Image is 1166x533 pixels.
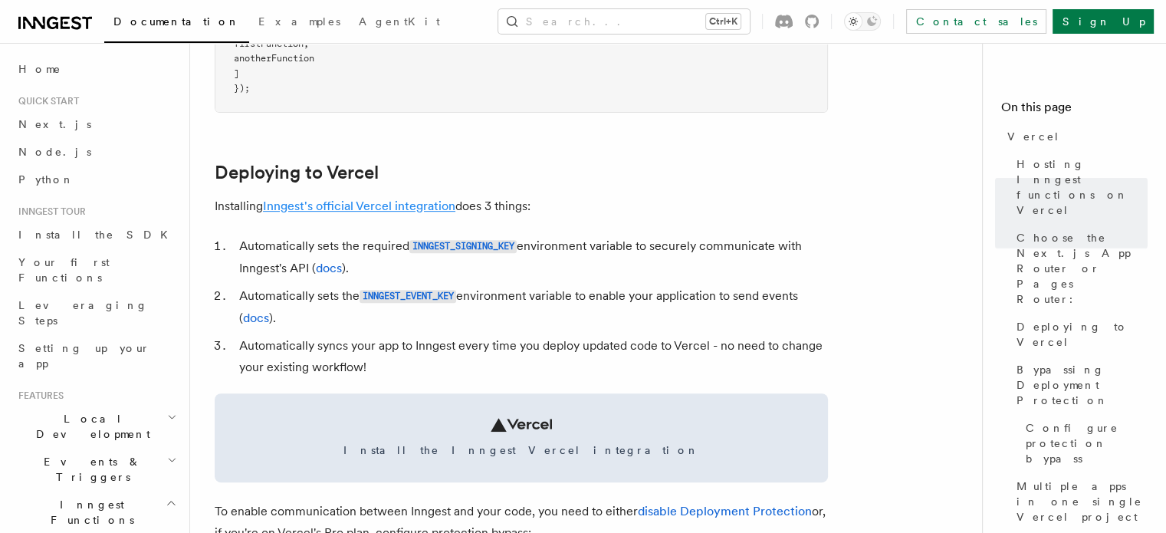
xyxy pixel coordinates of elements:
span: Node.js [18,146,91,158]
p: Installing does 3 things: [215,196,828,217]
span: Your first Functions [18,256,110,284]
code: INNGEST_EVENT_KEY [360,290,456,303]
a: Bypassing Deployment Protection [1010,356,1148,414]
li: Automatically sets the required environment variable to securely communicate with Inngest's API ( ). [235,235,828,279]
span: Inngest tour [12,206,86,218]
span: ] [234,68,239,79]
span: Vercel [1007,129,1060,144]
kbd: Ctrl+K [706,14,741,29]
li: Automatically syncs your app to Inngest every time you deploy updated code to Vercel - no need to... [235,335,828,378]
button: Events & Triggers [12,448,180,491]
span: Deploying to Vercel [1017,319,1148,350]
a: INNGEST_EVENT_KEY [360,288,456,303]
span: Inngest Functions [12,497,166,528]
button: Toggle dark mode [844,12,881,31]
span: firstFunction [234,38,304,49]
span: , [304,38,309,49]
button: Search...Ctrl+K [498,9,750,34]
span: Events & Triggers [12,454,167,485]
h4: On this page [1001,98,1148,123]
button: Local Development [12,405,180,448]
a: Deploying to Vercel [215,162,379,183]
a: Home [12,55,180,83]
a: Next.js [12,110,180,138]
span: Install the SDK [18,229,177,241]
a: docs [316,261,342,275]
span: Multiple apps in one single Vercel project [1017,479,1148,525]
span: Bypassing Deployment Protection [1017,362,1148,408]
span: AgentKit [359,15,440,28]
a: Choose the Next.js App Router or Pages Router: [1010,224,1148,313]
a: Setting up your app [12,334,180,377]
a: disable Deployment Protection [638,504,812,518]
a: Leveraging Steps [12,291,180,334]
span: Python [18,173,74,186]
a: Install the Inngest Vercel integration [215,393,828,482]
a: Install the SDK [12,221,180,248]
a: Examples [249,5,350,41]
a: Node.js [12,138,180,166]
a: Python [12,166,180,193]
span: anotherFunction [234,53,314,64]
a: INNGEST_SIGNING_KEY [409,239,517,253]
span: Quick start [12,95,79,107]
span: Leveraging Steps [18,299,148,327]
a: AgentKit [350,5,449,41]
span: Choose the Next.js App Router or Pages Router: [1017,230,1148,307]
span: Home [18,61,61,77]
a: Configure protection bypass [1020,414,1148,472]
span: Configure protection bypass [1026,420,1148,466]
span: Setting up your app [18,342,150,370]
a: Hosting Inngest functions on Vercel [1010,150,1148,224]
a: Your first Functions [12,248,180,291]
a: Deploying to Vercel [1010,313,1148,356]
span: Install the Inngest Vercel integration [233,443,810,458]
code: INNGEST_SIGNING_KEY [409,240,517,253]
span: Examples [258,15,340,28]
span: Next.js [18,118,91,130]
span: Local Development [12,411,167,442]
a: Vercel [1001,123,1148,150]
a: Sign Up [1053,9,1154,34]
a: Contact sales [906,9,1046,34]
span: }); [234,83,250,94]
a: Multiple apps in one single Vercel project [1010,472,1148,531]
span: Hosting Inngest functions on Vercel [1017,156,1148,218]
a: docs [243,311,269,325]
li: Automatically sets the environment variable to enable your application to send events ( ). [235,285,828,329]
span: Documentation [113,15,240,28]
a: Inngest's official Vercel integration [263,199,455,213]
span: Features [12,390,64,402]
a: Documentation [104,5,249,43]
